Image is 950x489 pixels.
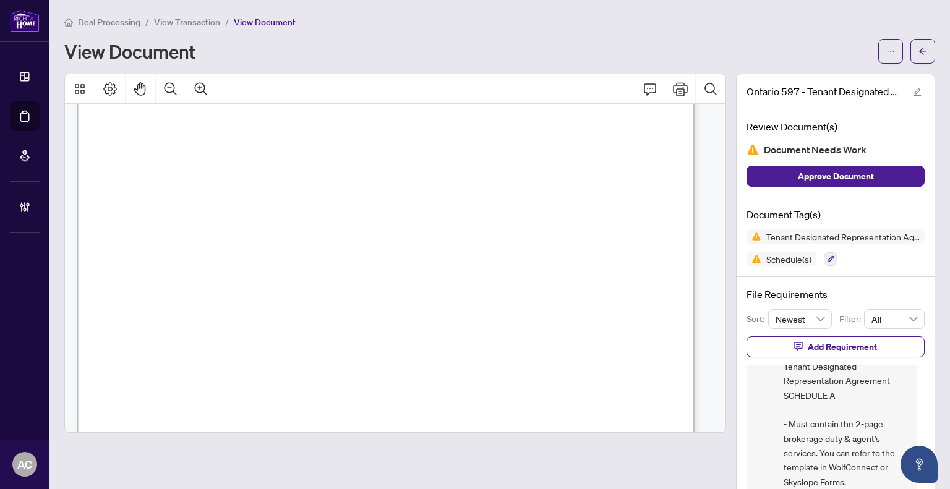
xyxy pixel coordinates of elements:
h4: Document Tag(s) [747,207,925,222]
span: AC [17,456,32,473]
span: Schedule(s) [761,255,816,263]
span: Ontario 597 - Tenant Designated Representation Agreement - Commercial - Mandate for Lease.pdf [747,84,901,99]
span: All [871,310,917,328]
h4: File Requirements [747,287,925,302]
img: logo [10,9,40,32]
span: Approve Document [798,166,874,186]
span: Tenant Designated Representation Agreement - SCHEDULE A - Must contain the 2-page brokerage duty ... [784,359,907,489]
button: Add Requirement [747,336,925,357]
span: Document Needs Work [764,142,867,158]
img: Status Icon [747,229,761,244]
span: home [64,18,73,27]
p: Filter: [839,312,864,326]
button: Open asap [901,446,938,483]
span: Tenant Designated Representation Agreement [761,232,925,241]
h1: View Document [64,41,195,61]
span: ellipsis [886,47,895,56]
li: / [225,15,229,29]
span: edit [913,88,922,96]
button: Approve Document [747,166,925,187]
li: / [145,15,149,29]
span: Add Requirement [808,337,877,357]
span: View Transaction [154,17,220,28]
span: Deal Processing [78,17,140,28]
img: Status Icon [747,252,761,266]
p: Sort: [747,312,768,326]
span: View Document [234,17,296,28]
span: arrow-left [918,47,927,56]
h4: Review Document(s) [747,119,925,134]
img: Document Status [747,143,759,156]
span: Newest [776,310,825,328]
